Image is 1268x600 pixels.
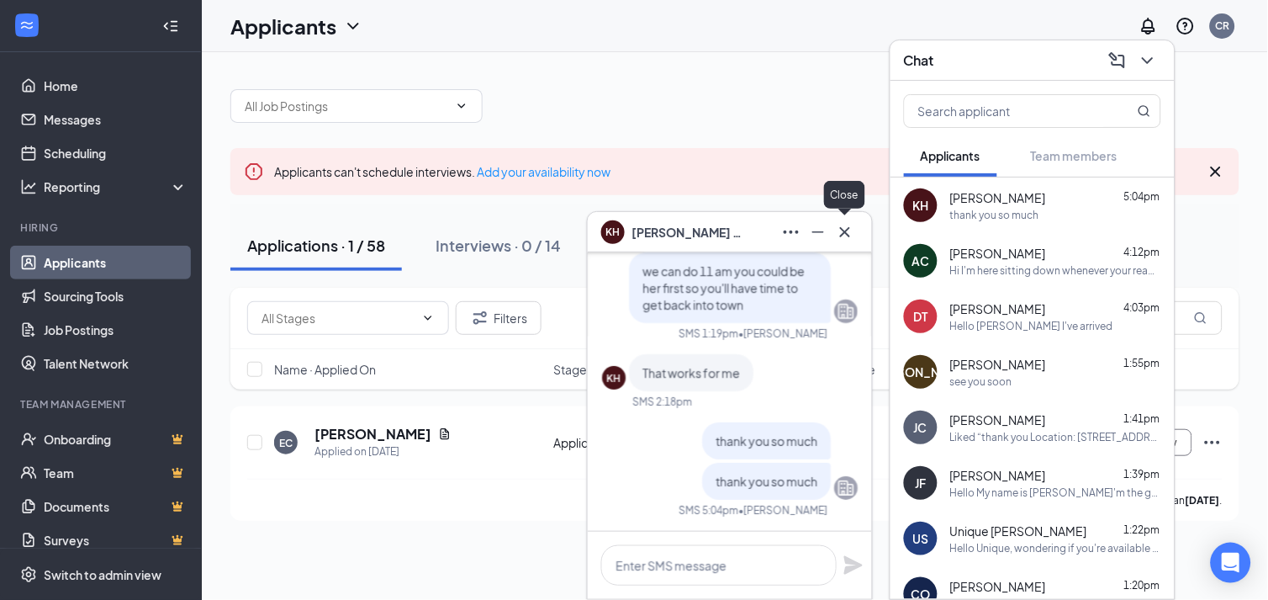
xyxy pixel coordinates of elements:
[738,327,827,341] span: • [PERSON_NAME]
[279,436,293,450] div: EC
[1194,311,1207,325] svg: MagnifyingGlass
[916,475,927,491] div: JF
[343,16,363,36] svg: ChevronDown
[44,313,188,347] a: Job Postings
[679,503,738,518] div: SMS 5:04pm
[832,219,859,246] button: Cross
[1176,16,1196,36] svg: QuestionInfo
[824,181,865,209] div: Close
[20,397,184,412] div: Team Management
[247,235,385,256] div: Applications · 1 / 58
[836,478,856,498] svg: Company
[274,361,376,378] span: Name · Applied On
[44,566,161,583] div: Switch to admin view
[1031,148,1117,163] span: Team members
[44,456,188,490] a: TeamCrown
[1206,162,1226,182] svg: Cross
[913,530,929,547] div: US
[913,197,929,214] div: KH
[314,425,431,443] h5: [PERSON_NAME]
[262,309,415,327] input: All Stages
[778,219,805,246] button: Ellipses
[632,395,692,409] div: SMS 2:18pm
[162,18,179,35] svg: Collapse
[950,412,1046,428] span: [PERSON_NAME]
[44,246,188,279] a: Applicants
[950,208,1039,222] div: thank you so much
[44,279,188,313] a: Sourcing Tools
[950,245,1046,262] span: [PERSON_NAME]
[44,347,188,380] a: Talent Network
[808,222,828,242] svg: Minimize
[1211,543,1251,583] div: Open Intercom Messenger
[553,434,688,451] div: Application
[314,443,452,460] div: Applied on [DATE]
[274,164,610,179] span: Applicants can't schedule interviews.
[912,252,930,269] div: AC
[950,263,1161,278] div: Hi I'm here sitting down whenever your ready thank you
[1124,523,1160,536] span: 1:22pm
[716,433,817,449] span: thank you so much
[950,356,1046,373] span: [PERSON_NAME]
[1138,104,1151,118] svg: MagnifyingGlass
[44,523,188,557] a: SurveysCrown
[44,136,188,170] a: Scheduling
[1104,47,1131,74] button: ComposeMessage
[44,422,188,456] a: OnboardingCrown
[904,51,934,70] h3: Chat
[1124,246,1160,258] span: 4:12pm
[1124,301,1160,314] span: 4:03pm
[914,419,927,436] div: JC
[950,486,1161,500] div: Hello My name is [PERSON_NAME]'m the general manager here at [PERSON_NAME] Hot Chicken Fresno Loc...
[950,467,1046,484] span: [PERSON_NAME]
[950,300,1046,317] span: [PERSON_NAME]
[950,541,1161,555] div: Hello Unique, wondering if you're available [DATE] [DATE] 12pm for a second interview with my bos...
[950,523,1087,539] span: Unique [PERSON_NAME]
[1139,16,1159,36] svg: Notifications
[44,490,188,523] a: DocumentsCrown
[1124,579,1160,592] span: 1:20pm
[477,164,610,179] a: Add your availability now
[835,222,855,242] svg: Cross
[781,222,801,242] svg: Ellipses
[1124,357,1160,369] span: 1:55pm
[872,364,969,380] div: [PERSON_NAME]
[436,235,561,256] div: Interviews · 0 / 14
[1216,19,1230,33] div: CR
[18,17,35,34] svg: WorkstreamLogo
[20,220,184,235] div: Hiring
[836,301,856,321] svg: Company
[244,162,264,182] svg: Error
[679,327,738,341] div: SMS 1:19pm
[44,103,188,136] a: Messages
[230,12,336,40] h1: Applicants
[1124,468,1160,481] span: 1:39pm
[950,430,1161,444] div: Liked “thank you Location: [STREET_ADDRESS][PERSON_NAME] suite 101 Visalia ca 93277 at 12:30pm wi...
[631,223,749,242] span: [PERSON_NAME] Hang
[553,361,587,378] span: Stage
[843,555,864,576] button: Plane
[921,148,980,163] span: Applicants
[642,263,805,312] span: we can do 11 am you could be her first so you'll have time to get back into town
[1134,47,1161,74] button: ChevronDown
[1107,50,1128,71] svg: ComposeMessage
[20,566,37,583] svg: Settings
[456,301,542,335] button: Filter Filters
[470,308,490,328] svg: Filter
[44,69,188,103] a: Home
[1124,190,1160,203] span: 5:04pm
[950,578,1046,595] span: [PERSON_NAME]
[1186,494,1220,507] b: [DATE]
[716,474,817,489] span: thank you so much
[642,365,740,380] span: That works for me
[1124,412,1160,425] span: 1:41pm
[738,503,827,518] span: • [PERSON_NAME]
[950,189,1046,206] span: [PERSON_NAME]
[950,374,1012,389] div: see you soon
[421,311,435,325] svg: ChevronDown
[44,178,188,195] div: Reporting
[950,319,1113,333] div: Hello [PERSON_NAME] I've arrived
[805,219,832,246] button: Minimize
[455,99,468,113] svg: ChevronDown
[438,427,452,441] svg: Document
